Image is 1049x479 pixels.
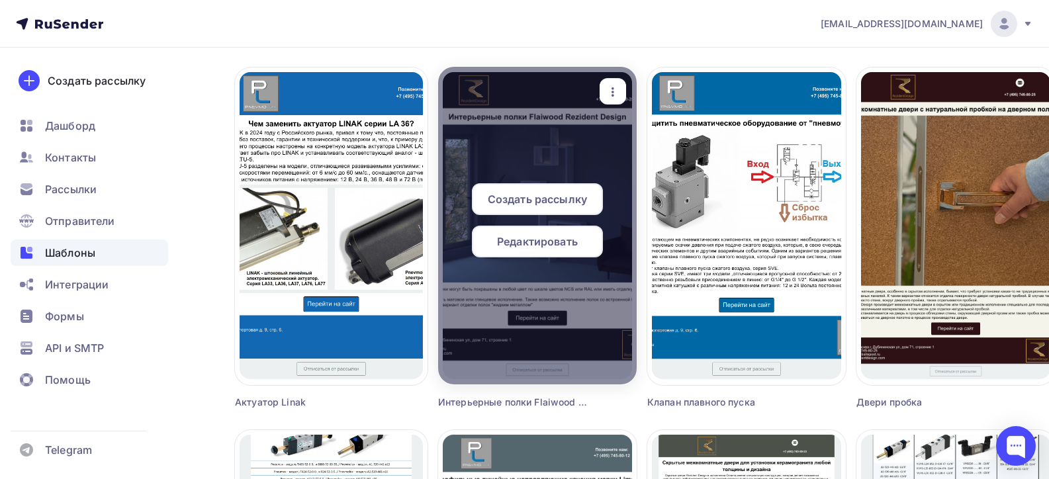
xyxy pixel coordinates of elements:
[11,144,168,171] a: Контакты
[11,176,168,202] a: Рассылки
[11,112,168,139] a: Дашборд
[856,396,1005,409] div: Двери пробка
[45,340,104,356] span: API и SMTP
[821,17,983,30] span: [EMAIL_ADDRESS][DOMAIN_NAME]
[45,118,95,134] span: Дашборд
[235,396,379,409] div: Актуатор Linak
[45,372,91,388] span: Помощь
[11,239,168,266] a: Шаблоны
[821,11,1033,37] a: [EMAIL_ADDRESS][DOMAIN_NAME]
[11,208,168,234] a: Отправители
[438,396,587,409] div: Интерьерные полки Flaiwood Rezident Design
[45,308,84,324] span: Формы
[45,150,96,165] span: Контакты
[45,442,92,458] span: Telegram
[45,245,95,261] span: Шаблоны
[647,396,796,409] div: Клапан плавного пуска
[11,303,168,329] a: Формы
[45,277,109,292] span: Интеграции
[45,213,115,229] span: Отправители
[48,73,146,89] div: Создать рассылку
[45,181,97,197] span: Рассылки
[488,191,587,207] span: Создать рассылку
[497,234,578,249] span: Редактировать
